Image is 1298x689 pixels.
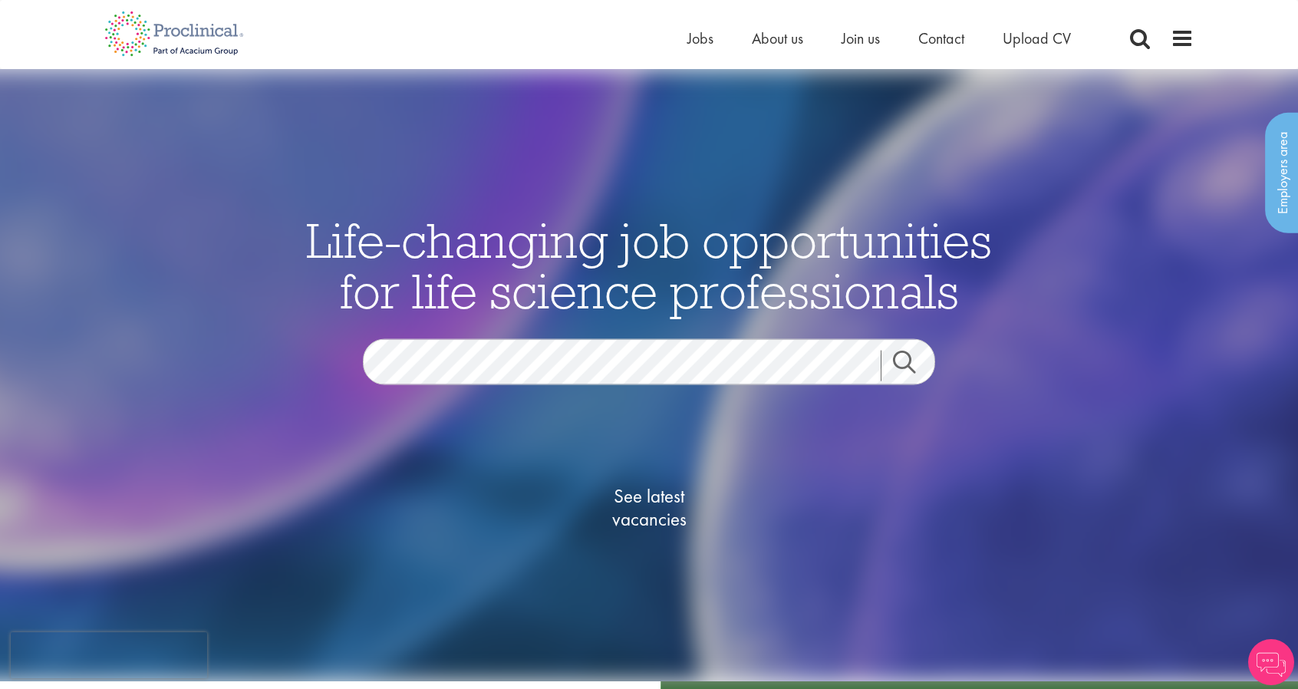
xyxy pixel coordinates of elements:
[918,28,964,48] a: Contact
[687,28,713,48] a: Jobs
[11,632,207,678] iframe: reCAPTCHA
[752,28,803,48] a: About us
[1248,639,1294,685] img: Chatbot
[842,28,880,48] a: Join us
[572,484,726,530] span: See latest vacancies
[881,350,947,381] a: Job search submit button
[1003,28,1071,48] a: Upload CV
[306,209,992,321] span: Life-changing job opportunities for life science professionals
[572,423,726,592] a: See latestvacancies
